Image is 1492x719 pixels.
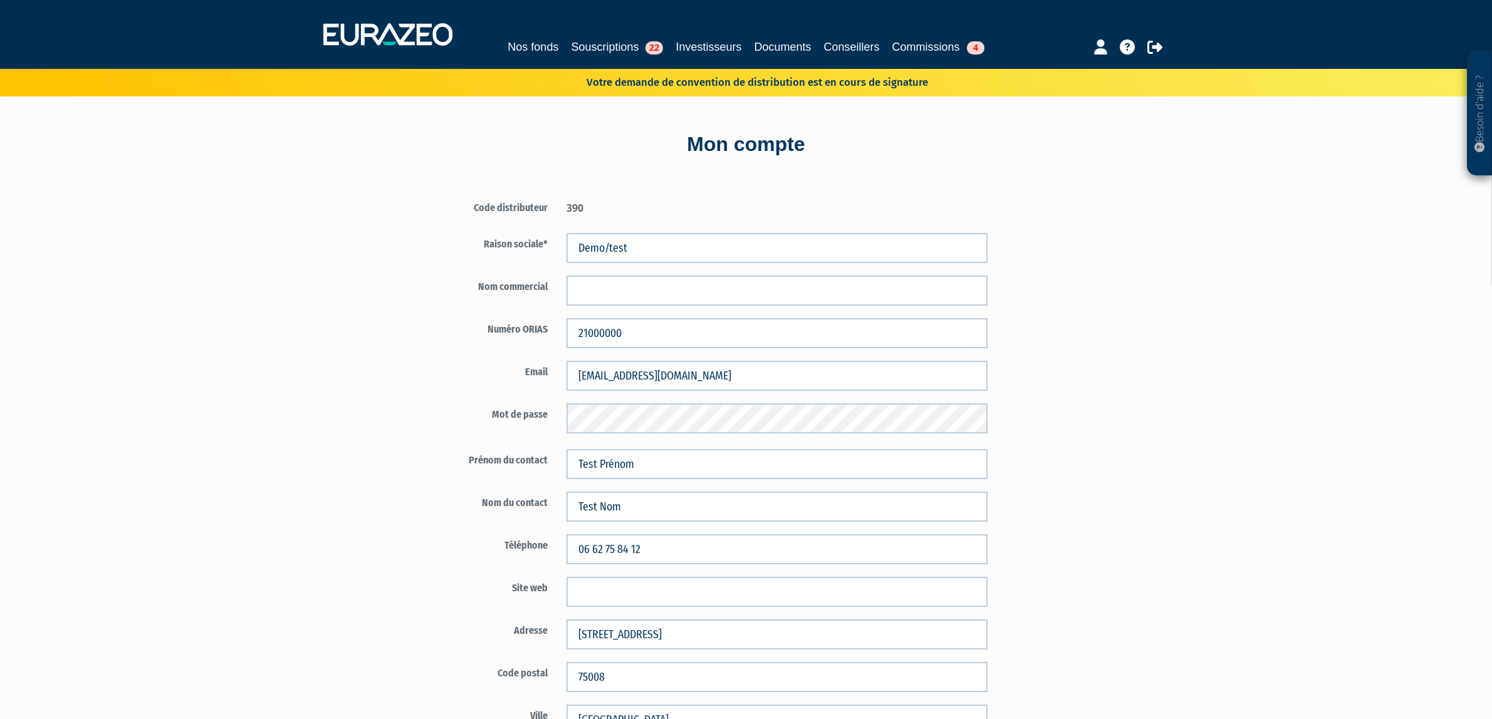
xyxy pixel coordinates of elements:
label: Raison sociale* [411,233,558,252]
label: Prénom du contact [411,449,558,468]
a: Conseillers [824,38,880,56]
label: Site web [411,577,558,596]
p: Votre demande de convention de distribution est en cours de signature [550,72,928,90]
label: Code postal [411,662,558,681]
label: Email [411,361,558,380]
div: Mon compte [389,130,1103,159]
a: Documents [754,38,811,56]
a: Nos fonds [508,38,558,56]
a: Souscriptions22 [571,38,663,56]
label: Nom commercial [411,276,558,294]
p: Besoin d'aide ? [1473,57,1487,170]
label: Adresse [411,619,558,638]
label: Nom du contact [411,492,558,510]
span: 22 [645,41,663,54]
label: Numéro ORIAS [411,318,558,337]
label: Mot de passe [411,403,558,422]
a: Investisseurs [676,38,741,56]
div: 390 [557,197,997,215]
img: 1732889491-logotype_eurazeo_blanc_rvb.png [323,23,452,46]
span: 4 [967,41,984,54]
label: Code distributeur [411,197,558,215]
label: Téléphone [411,534,558,553]
a: Commissions4 [892,38,984,56]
